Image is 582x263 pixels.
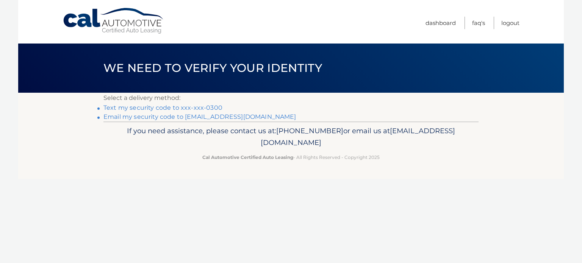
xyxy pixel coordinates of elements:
span: We need to verify your identity [103,61,322,75]
p: If you need assistance, please contact us at: or email us at [108,125,474,149]
a: Text my security code to xxx-xxx-0300 [103,104,222,111]
a: FAQ's [472,17,485,29]
a: Cal Automotive [63,8,165,34]
p: - All Rights Reserved - Copyright 2025 [108,153,474,161]
p: Select a delivery method: [103,93,479,103]
a: Email my security code to [EMAIL_ADDRESS][DOMAIN_NAME] [103,113,296,120]
strong: Cal Automotive Certified Auto Leasing [202,154,293,160]
a: Dashboard [426,17,456,29]
span: [PHONE_NUMBER] [276,126,343,135]
a: Logout [501,17,519,29]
